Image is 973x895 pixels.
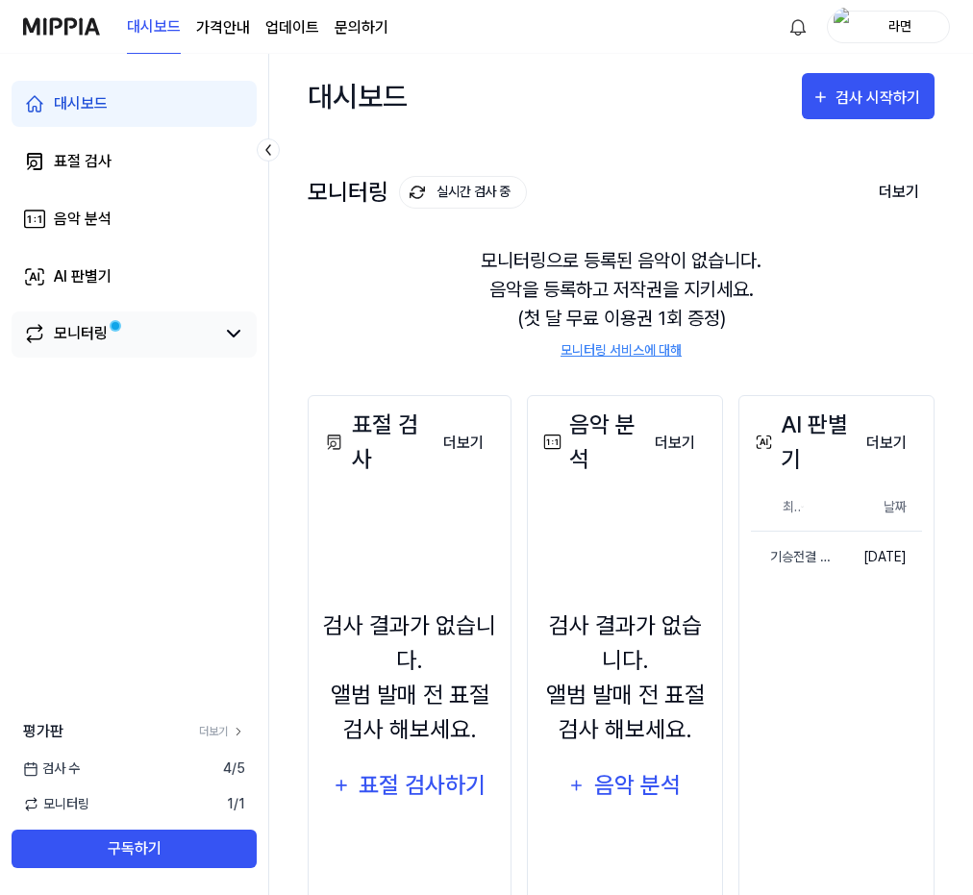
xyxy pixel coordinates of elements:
button: 실시간 검사 중 [399,176,527,209]
div: 모니터링 [54,322,108,345]
a: 기승전결 버전 [751,532,832,583]
a: 대시보드 [12,81,257,127]
a: 음악 분석 [12,196,257,242]
div: 모니터링으로 등록된 음악이 없습니다. 음악을 등록하고 저작권을 지키세요. (첫 달 무료 이용권 1회 증정) [308,223,935,384]
div: 표절 검사 [54,150,112,173]
div: 기승전결 버전 [751,547,832,567]
div: AI 판별기 [751,408,851,477]
div: 대시보드 [54,92,108,115]
div: 음악 분석 [539,408,639,477]
a: 가격안내 [196,16,250,39]
span: 평가판 [23,720,63,743]
div: 표절 검사하기 [357,767,487,804]
a: 더보기 [199,723,245,740]
div: 음악 분석 [54,208,112,231]
span: 1 / 1 [227,794,245,814]
div: 검사 결과가 없습니다. 앨범 발매 전 표절 검사 해보세요. [539,609,711,747]
img: profile [834,8,857,46]
a: AI 판별기 [12,254,257,300]
div: 음악 분석 [591,767,683,804]
a: 모니터링 [23,322,214,345]
img: monitoring Icon [409,183,427,201]
button: 검사 시작하기 [802,73,935,119]
a: 대시보드 [127,1,181,54]
div: 대시보드 [308,73,408,119]
a: 문의하기 [335,16,388,39]
div: 모니터링 [308,176,527,209]
a: 표절 검사 [12,138,257,185]
span: 검사 수 [23,758,80,779]
a: 더보기 [428,423,499,462]
button: 더보기 [863,172,935,212]
div: 라면 [862,15,937,37]
span: 모니터링 [23,794,89,814]
button: 더보기 [428,424,499,462]
td: [DATE] [832,531,922,583]
button: 구독하기 [12,830,257,868]
a: 모니터링 서비스에 대해 [561,340,682,360]
button: 표절 검사하기 [320,762,499,808]
div: 표절 검사 [320,408,428,477]
button: 더보기 [851,424,922,462]
button: 음악 분석 [556,762,694,808]
th: 날짜 [832,485,922,531]
button: 더보기 [639,424,711,462]
img: 알림 [786,15,810,38]
a: 더보기 [639,423,711,462]
span: 4 / 5 [223,758,245,779]
div: 검사 시작하기 [836,86,925,111]
a: 더보기 [851,423,922,462]
a: 업데이트 [265,16,319,39]
div: 검사 결과가 없습니다. 앨범 발매 전 표절 검사 해보세요. [320,609,499,747]
button: profile라면 [827,11,950,43]
div: AI 판별기 [54,265,112,288]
